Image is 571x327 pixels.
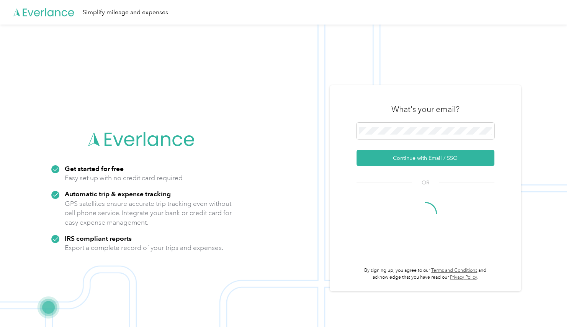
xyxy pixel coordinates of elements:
[391,104,460,115] h3: What's your email?
[65,243,223,253] p: Export a complete record of your trips and expenses.
[412,179,439,187] span: OR
[83,8,168,17] div: Simplify mileage and expenses
[357,267,494,281] p: By signing up, you agree to our and acknowledge that you have read our .
[65,199,232,227] p: GPS satellites ensure accurate trip tracking even without cell phone service. Integrate your bank...
[65,173,183,183] p: Easy set up with no credit card required
[431,268,477,273] a: Terms and Conditions
[65,234,132,242] strong: IRS compliant reports
[65,164,124,173] strong: Get started for free
[450,274,477,280] a: Privacy Policy
[65,190,171,198] strong: Automatic trip & expense tracking
[357,150,494,166] button: Continue with Email / SSO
